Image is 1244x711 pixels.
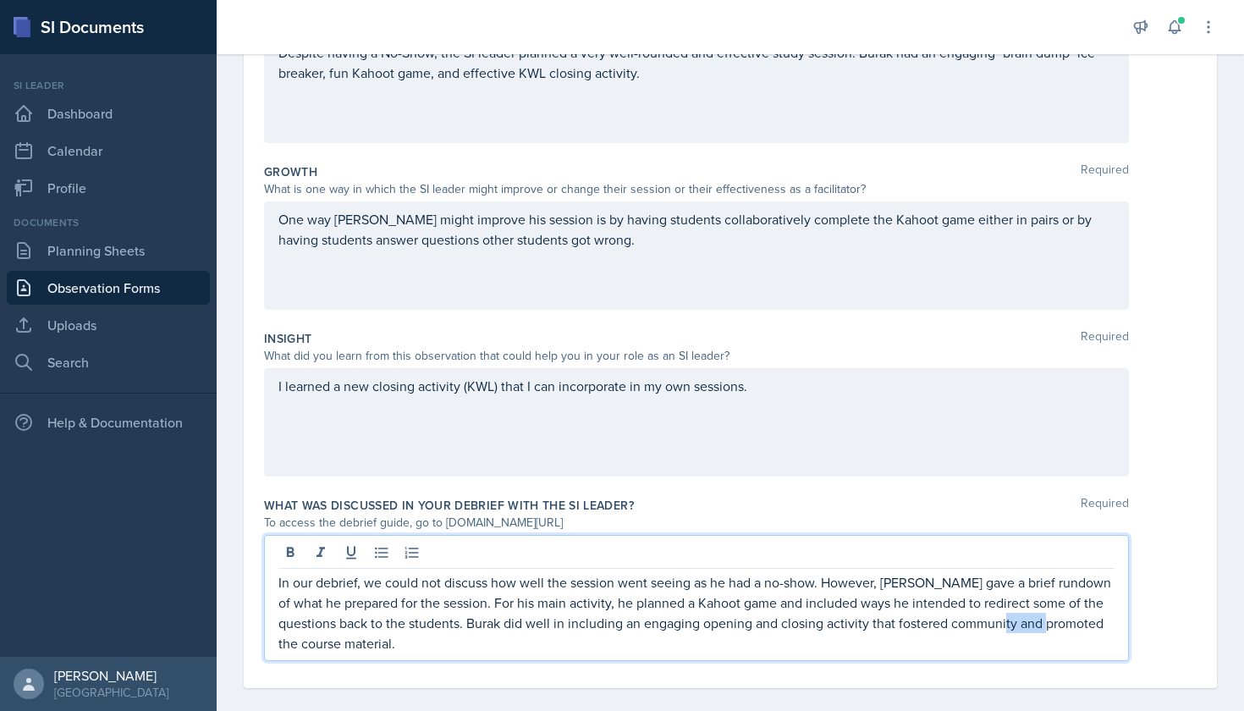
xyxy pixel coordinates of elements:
[54,684,168,701] div: [GEOGRAPHIC_DATA]
[264,497,634,514] label: What was discussed in your debrief with the SI Leader?
[7,271,210,305] a: Observation Forms
[7,405,210,439] div: Help & Documentation
[264,163,317,180] label: Growth
[278,209,1115,250] p: One way [PERSON_NAME] might improve his session is by having students collaboratively complete th...
[7,96,210,130] a: Dashboard
[54,667,168,684] div: [PERSON_NAME]
[1081,497,1129,514] span: Required
[278,42,1115,83] p: Despite having a No-Show, the SI leader planned a very well-rounded and effective study session. ...
[278,376,1115,396] p: I learned a new closing activity (KWL) that I can incorporate in my own sessions.
[7,215,210,230] div: Documents
[7,345,210,379] a: Search
[7,234,210,267] a: Planning Sheets
[1081,330,1129,347] span: Required
[1081,163,1129,180] span: Required
[264,330,311,347] label: Insight
[264,180,1129,198] div: What is one way in which the SI leader might improve or change their session or their effectivene...
[7,134,210,168] a: Calendar
[7,78,210,93] div: Si leader
[278,572,1115,653] p: In our debrief, we could not discuss how well the session went seeing as he had a no-show. Howeve...
[7,308,210,342] a: Uploads
[7,171,210,205] a: Profile
[264,514,1129,532] div: To access the debrief guide, go to [DOMAIN_NAME][URL]
[264,347,1129,365] div: What did you learn from this observation that could help you in your role as an SI leader?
